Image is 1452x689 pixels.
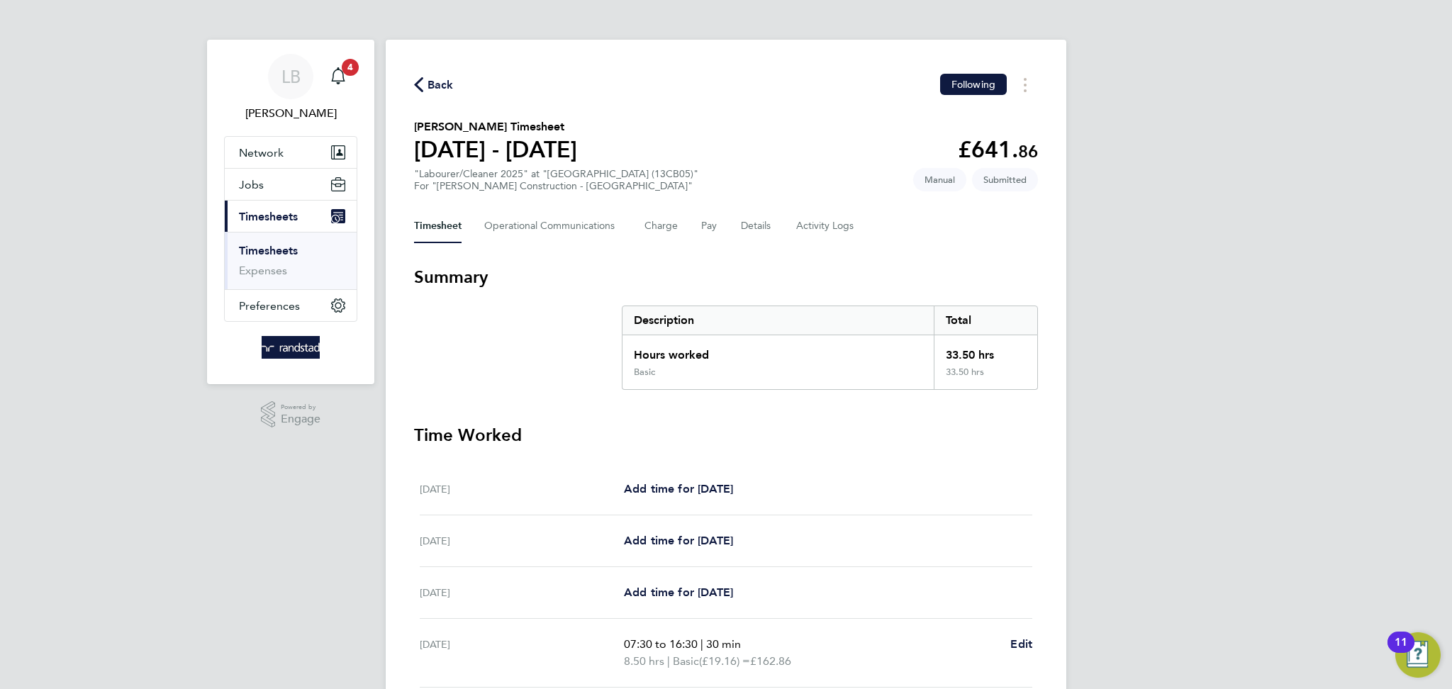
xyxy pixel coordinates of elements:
div: [DATE] [420,532,624,549]
span: 86 [1018,141,1038,162]
button: Pay [701,209,718,243]
div: Hours worked [622,335,934,366]
div: [DATE] [420,584,624,601]
span: 8.50 hrs [624,654,664,668]
img: randstad-logo-retina.png [262,336,320,359]
span: 30 min [706,637,741,651]
span: Timesheets [239,210,298,223]
a: Go to home page [224,336,357,359]
button: Charge [644,209,678,243]
a: Add time for [DATE] [624,481,733,498]
button: Network [225,137,357,168]
a: Add time for [DATE] [624,532,733,549]
span: Following [951,78,995,91]
span: 4 [342,59,359,76]
div: "Labourer/Cleaner 2025" at "[GEOGRAPHIC_DATA] (13CB05)" [414,168,698,192]
button: Following [940,74,1007,95]
div: [DATE] [420,481,624,498]
span: Add time for [DATE] [624,482,733,495]
div: Total [934,306,1037,335]
div: For "[PERSON_NAME] Construction - [GEOGRAPHIC_DATA]" [414,180,698,192]
span: (£19.16) = [699,654,750,668]
div: Timesheets [225,232,357,289]
span: | [667,654,670,668]
span: Add time for [DATE] [624,534,733,547]
h3: Time Worked [414,424,1038,447]
button: Jobs [225,169,357,200]
button: Timesheets Menu [1012,74,1038,96]
span: Preferences [239,299,300,313]
span: 07:30 to 16:30 [624,637,698,651]
span: £162.86 [750,654,791,668]
a: Timesheets [239,244,298,257]
a: Add time for [DATE] [624,584,733,601]
app-decimal: £641. [958,136,1038,163]
h1: [DATE] - [DATE] [414,135,577,164]
div: 33.50 hrs [934,335,1037,366]
div: Description [622,306,934,335]
span: Network [239,146,284,159]
h2: [PERSON_NAME] Timesheet [414,118,577,135]
div: [DATE] [420,636,624,670]
button: Preferences [225,290,357,321]
span: LB [281,67,301,86]
div: 33.50 hrs [934,366,1037,389]
button: Details [741,209,774,243]
span: Basic [673,653,699,670]
nav: Main navigation [207,40,374,384]
div: Basic [634,366,655,378]
span: Jobs [239,178,264,191]
span: | [700,637,703,651]
h3: Summary [414,266,1038,289]
button: Back [414,76,454,94]
span: Edit [1010,637,1032,651]
span: Engage [281,413,320,425]
a: Powered byEngage [261,401,321,428]
div: Summary [622,306,1038,390]
span: This timesheet was manually created. [913,168,966,191]
a: Edit [1010,636,1032,653]
a: LB[PERSON_NAME] [224,54,357,122]
button: Timesheet [414,209,462,243]
span: Back [428,77,454,94]
button: Activity Logs [796,209,856,243]
button: Operational Communications [484,209,622,243]
span: This timesheet is Submitted. [972,168,1038,191]
button: Timesheets [225,201,357,232]
span: Add time for [DATE] [624,586,733,599]
a: 4 [324,54,352,99]
span: Powered by [281,401,320,413]
a: Expenses [239,264,287,277]
button: Open Resource Center, 11 new notifications [1395,632,1441,678]
div: 11 [1395,642,1407,661]
span: Louis Barnfield [224,105,357,122]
